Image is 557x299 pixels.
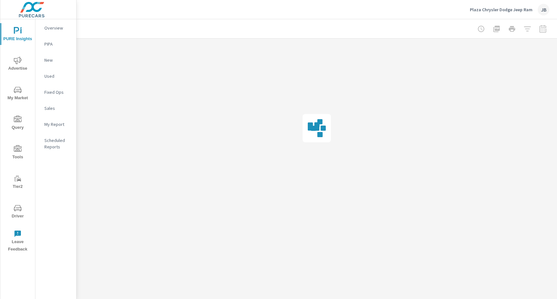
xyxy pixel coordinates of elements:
[35,55,76,65] div: New
[44,25,71,31] p: Overview
[44,89,71,95] p: Fixed Ops
[0,19,35,256] div: nav menu
[44,105,71,111] p: Sales
[35,136,76,152] div: Scheduled Reports
[2,86,33,102] span: My Market
[2,175,33,190] span: Tier2
[2,116,33,131] span: Query
[44,57,71,63] p: New
[2,145,33,161] span: Tools
[2,230,33,253] span: Leave Feedback
[470,7,533,13] p: Plaza Chrysler Dodge Jeep Ram
[44,121,71,128] p: My Report
[44,73,71,79] p: Used
[35,71,76,81] div: Used
[35,39,76,49] div: PIPA
[538,4,549,15] div: JB
[35,23,76,33] div: Overview
[2,27,33,43] span: PURE Insights
[44,137,71,150] p: Scheduled Reports
[35,119,76,129] div: My Report
[35,103,76,113] div: Sales
[2,57,33,72] span: Advertise
[44,41,71,47] p: PIPA
[35,87,76,97] div: Fixed Ops
[2,204,33,220] span: Driver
